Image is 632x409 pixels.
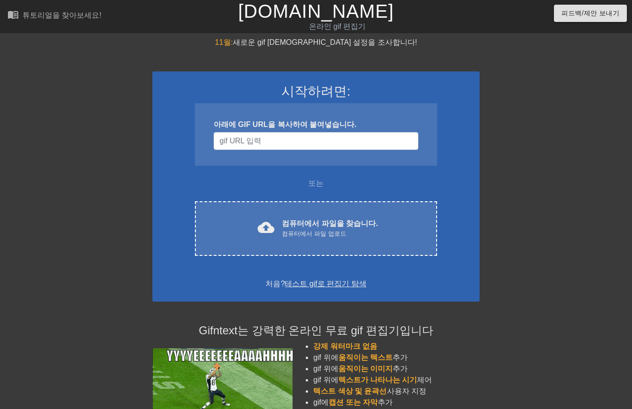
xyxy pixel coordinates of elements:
[313,342,377,350] span: 강제 워터마크 없음
[561,7,619,19] span: 피드백/제안 보내기
[214,119,418,130] div: 아래에 GIF URL을 복사하여 붙여넣습니다.
[313,386,480,397] li: 사용자 지정
[338,353,393,361] span: 움직이는 텍스트
[152,324,480,338] h4: Gifntext는 강력한 온라인 무료 gif 편집기입니다
[282,219,378,227] font: 컴퓨터에서 파일을 찾습니다.
[215,38,233,46] span: 11월:
[22,11,101,19] div: 튜토리얼을 찾아보세요!
[7,9,101,23] a: 튜토리얼을 찾아보세요!
[313,387,387,395] span: 텍스트 색상 및 윤곽선
[7,9,19,20] span: menu_book
[338,376,417,384] span: 텍스트가 나타나는 시기
[215,21,460,32] div: 온라인 gif 편집기
[285,280,366,288] a: 테스트 gif로 편집기 탐색
[165,84,467,99] h3: 시작하려면:
[554,5,627,22] button: 피드백/제안 보내기
[282,229,378,239] div: 컴퓨터에서 파일 업로드
[165,278,467,289] div: 처음?
[258,219,274,236] span: cloud_upload
[238,1,394,21] a: [DOMAIN_NAME]
[177,178,455,189] div: 또는
[313,352,480,363] li: gif 위에 추가
[313,374,480,386] li: gif 위에 제어
[329,398,378,406] span: 캡션 또는 자막
[338,365,393,373] span: 움직이는 이미지
[313,397,480,408] li: gif에 추가
[152,37,480,48] div: 새로운 gif [DEMOGRAPHIC_DATA] 설정을 조사합니다!
[313,363,480,374] li: gif 위에 추가
[214,132,418,150] input: 사용자 이름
